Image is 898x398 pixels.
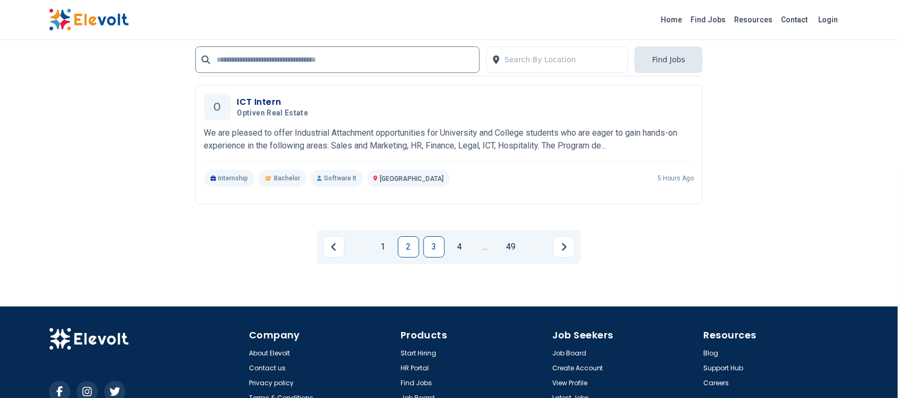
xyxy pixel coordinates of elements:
a: Page 4 [449,236,470,258]
p: Software It [311,170,363,187]
span: [GEOGRAPHIC_DATA] [380,175,444,183]
a: Login [812,9,845,30]
a: Contact [777,11,812,28]
a: View Profile [552,379,587,387]
a: Page 1 [372,236,394,258]
a: Support Hub [704,364,744,372]
p: Internship [204,170,255,187]
a: Start Hiring [401,349,436,358]
a: HR Portal [401,364,429,372]
a: Page 3 [423,236,445,258]
h4: Job Seekers [552,328,697,343]
h3: ICT Intern [237,96,313,109]
p: O [214,94,221,120]
h4: Company [249,328,394,343]
button: Find Jobs [635,46,703,73]
a: Resources [730,11,777,28]
a: Contact us [249,364,286,372]
p: We are pleased to offer Industrial Attachment opportunities for University and College students w... [204,127,694,152]
a: Create Account [552,364,603,372]
a: Next page [553,236,575,258]
a: Find Jobs [401,379,432,387]
h4: Resources [704,328,849,343]
a: Blog [704,349,719,358]
a: Home [657,11,687,28]
p: 5 hours ago [658,174,694,183]
img: Elevolt [49,9,129,31]
a: Find Jobs [687,11,730,28]
span: Optiven Real Estate [237,109,309,118]
a: OICT InternOptiven Real EstateWe are pleased to offer Industrial Attachment opportunities for Uni... [204,94,694,187]
a: Page 49 [500,236,521,258]
a: Jump forward [475,236,496,258]
img: Elevolt [49,328,129,350]
a: Job Board [552,349,586,358]
a: Careers [704,379,729,387]
iframe: Chat Widget [845,347,898,398]
span: Bachelor [274,174,300,183]
a: Previous page [323,236,345,258]
ul: Pagination [323,236,575,258]
a: Privacy policy [249,379,294,387]
h4: Products [401,328,546,343]
a: About Elevolt [249,349,290,358]
a: Page 2 is your current page [398,236,419,258]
